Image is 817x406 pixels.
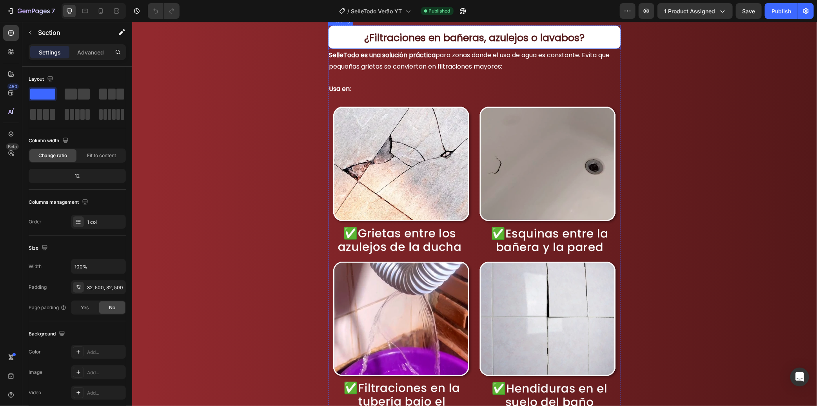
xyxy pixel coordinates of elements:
[148,3,180,19] div: Undo/Redo
[348,7,350,15] span: /
[39,152,67,159] span: Change ratio
[790,368,809,386] div: Open Intercom Messenger
[29,136,70,146] div: Column width
[87,390,124,397] div: Add...
[39,48,61,56] p: Settings
[197,29,303,38] strong: SelleTodo es una solución práctica
[87,369,124,376] div: Add...
[196,80,489,405] img: LP_verao_SelleTodo_17.webp
[772,7,791,15] div: Publish
[29,243,49,254] div: Size
[29,304,67,311] div: Page padding
[29,369,42,376] div: Image
[6,143,19,150] div: Beta
[38,28,102,37] p: Section
[736,3,762,19] button: Save
[109,304,115,311] span: No
[71,259,125,274] input: Auto
[657,3,733,19] button: 1 product assigned
[87,284,124,291] div: 32, 500, 32, 500
[429,7,450,14] span: Published
[81,304,89,311] span: Yes
[29,263,42,270] div: Width
[664,7,715,15] span: 1 product assigned
[29,389,41,396] div: Video
[197,29,477,49] span: para zonas donde el uso de agua es constante. Evita que pequeñas grietas se conviertan en filtrac...
[51,6,55,16] p: 7
[29,197,90,208] div: Columns management
[197,62,219,71] strong: Usa en:
[196,27,489,74] div: Rich Text Editor. Editing area: main
[7,83,19,90] div: 450
[29,348,41,355] div: Color
[30,170,124,181] div: 12
[87,219,124,226] div: 1 col
[87,152,116,159] span: Fit to content
[87,349,124,356] div: Add...
[3,3,58,19] button: 7
[29,74,55,85] div: Layout
[351,7,402,15] span: SelleTodo Verão YT
[765,3,798,19] button: Publish
[132,22,817,406] iframe: Design area
[77,48,104,56] p: Advanced
[29,284,47,291] div: Padding
[743,8,755,14] span: Save
[29,329,67,339] div: Background
[29,218,42,225] div: Order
